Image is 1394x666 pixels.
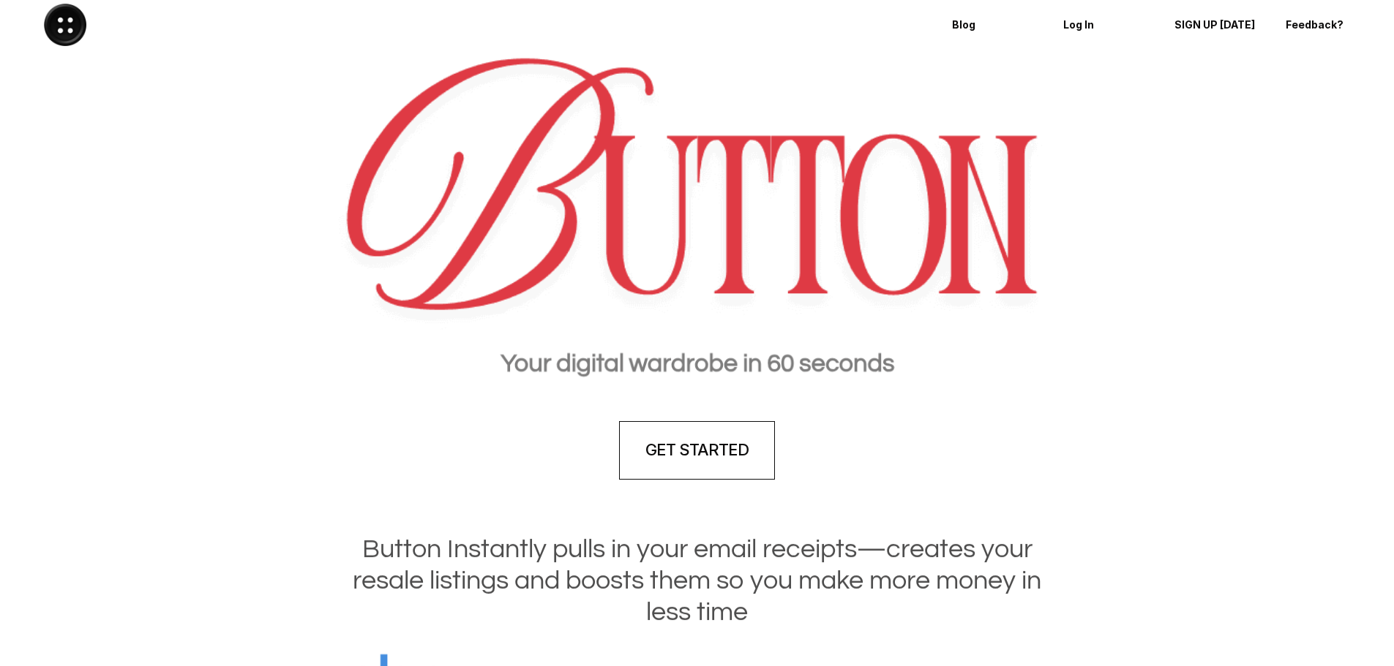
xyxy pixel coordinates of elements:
p: Blog [952,19,1035,31]
a: SIGN UP [DATE] [1164,6,1268,44]
a: GET STARTED [619,421,774,480]
h4: GET STARTED [645,439,748,461]
h1: Button Instantly pulls in your email receipts—creates your resale listings and boosts them so you... [331,534,1063,629]
p: Feedback? [1286,19,1369,31]
a: Feedback? [1275,6,1379,44]
a: Log In [1053,6,1157,44]
a: Blog [942,6,1046,44]
p: Log In [1063,19,1147,31]
strong: Your digital wardrobe in 60 seconds [500,351,893,376]
p: SIGN UP [DATE] [1174,19,1258,31]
